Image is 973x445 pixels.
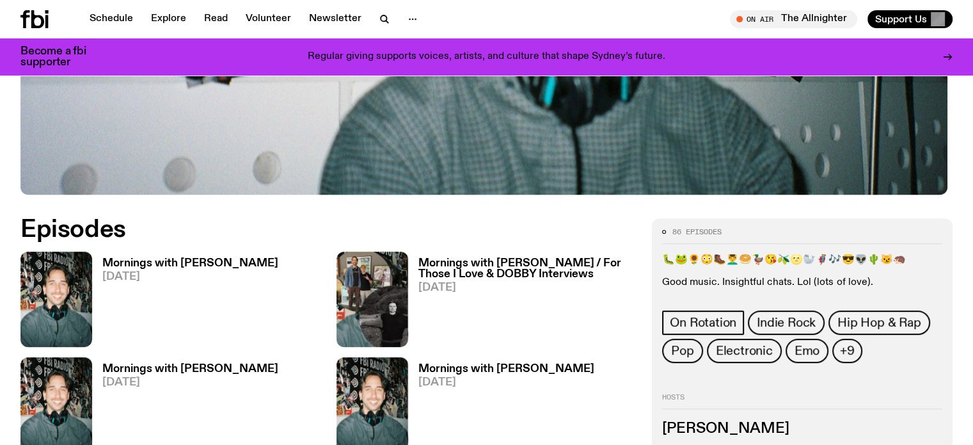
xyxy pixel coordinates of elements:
h2: Hosts [662,394,942,409]
span: [DATE] [102,377,278,388]
h2: Episodes [20,218,637,241]
span: 86 episodes [672,229,722,236]
a: Mornings with [PERSON_NAME] / For Those I Love & DOBBY Interviews[DATE] [408,258,637,347]
img: Radio presenter Ben Hansen sits in front of a wall of photos and an fbi radio sign. Film photo. B... [20,252,92,347]
button: +9 [832,339,862,363]
h3: Mornings with [PERSON_NAME] / For Those I Love & DOBBY Interviews [418,258,637,280]
span: Pop [671,344,693,358]
p: 🐛🐸🌻😳🥾💆‍♂️🥯🦆😘🫒🌝🦭🦸🎶😎👽🌵😼🦔 [662,254,942,266]
span: [DATE] [102,271,278,282]
a: Pop [662,339,702,363]
a: Mornings with [PERSON_NAME][DATE] [92,258,278,347]
a: Electronic [707,339,782,363]
a: Read [196,10,235,28]
span: Hip Hop & Rap [837,316,921,330]
a: Hip Hop & Rap [828,311,929,335]
span: [DATE] [418,377,594,388]
h3: [PERSON_NAME] [662,422,942,436]
button: On AirThe Allnighter [730,10,857,28]
span: Indie Rock [757,316,816,330]
p: Good music. Insightful chats. Lol (lots of love). [662,277,942,289]
button: Support Us [867,10,953,28]
span: Electronic [716,344,773,358]
a: Newsletter [301,10,369,28]
a: Indie Rock [748,311,825,335]
h3: Become a fbi supporter [20,46,102,68]
h3: Mornings with [PERSON_NAME] [418,364,594,375]
span: Support Us [875,13,927,25]
a: Emo [786,339,828,363]
a: Schedule [82,10,141,28]
span: +9 [840,344,855,358]
p: Regular giving supports voices, artists, and culture that shape Sydney’s future. [308,51,665,63]
span: [DATE] [418,282,637,293]
h3: Mornings with [PERSON_NAME] [102,258,278,269]
a: Explore [143,10,194,28]
a: On Rotation [662,311,744,335]
h3: Mornings with [PERSON_NAME] [102,364,278,375]
a: Volunteer [238,10,299,28]
span: Emo [795,344,819,358]
span: On Rotation [670,316,736,330]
